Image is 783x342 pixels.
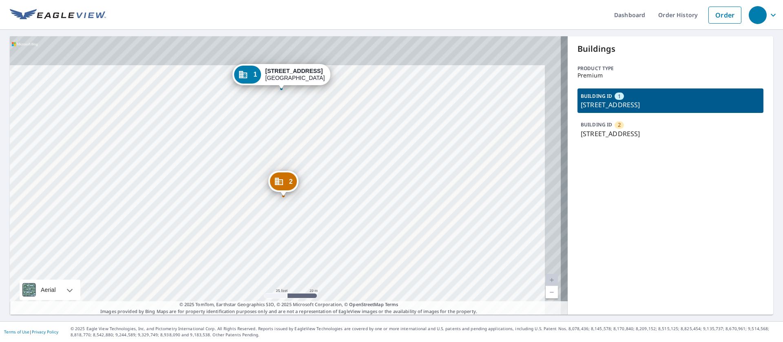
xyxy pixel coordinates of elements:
[179,301,398,308] span: © 2025 TomTom, Earthstar Geographics SIO, © 2025 Microsoft Corporation, ©
[265,68,323,74] strong: [STREET_ADDRESS]
[20,280,80,300] div: Aerial
[618,121,621,129] span: 2
[38,280,58,300] div: Aerial
[581,129,760,139] p: [STREET_ADDRESS]
[546,274,558,286] a: Current Level 20, Zoom In Disabled
[232,64,330,89] div: Dropped pin, building 1, Commercial property, 4970 Pepelani Loop Princeville, HI 96722
[268,171,299,196] div: Dropped pin, building 2, Commercial property, 4970 Pepelani Loop Princeville, HI 96722
[546,286,558,298] a: Current Level 20, Zoom Out
[618,93,621,100] span: 1
[289,179,293,185] span: 2
[581,100,760,110] p: [STREET_ADDRESS]
[10,9,106,21] img: EV Logo
[385,301,398,307] a: Terms
[577,65,763,72] p: Product type
[4,329,58,334] p: |
[581,121,612,128] p: BUILDING ID
[71,326,779,338] p: © 2025 Eagle View Technologies, Inc. and Pictometry International Corp. All Rights Reserved. Repo...
[577,43,763,55] p: Buildings
[253,71,257,77] span: 1
[265,68,325,82] div: [GEOGRAPHIC_DATA]
[32,329,58,335] a: Privacy Policy
[10,301,568,315] p: Images provided by Bing Maps are for property identification purposes only and are not a represen...
[581,93,612,99] p: BUILDING ID
[349,301,383,307] a: OpenStreetMap
[708,7,741,24] a: Order
[4,329,29,335] a: Terms of Use
[577,72,763,79] p: Premium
